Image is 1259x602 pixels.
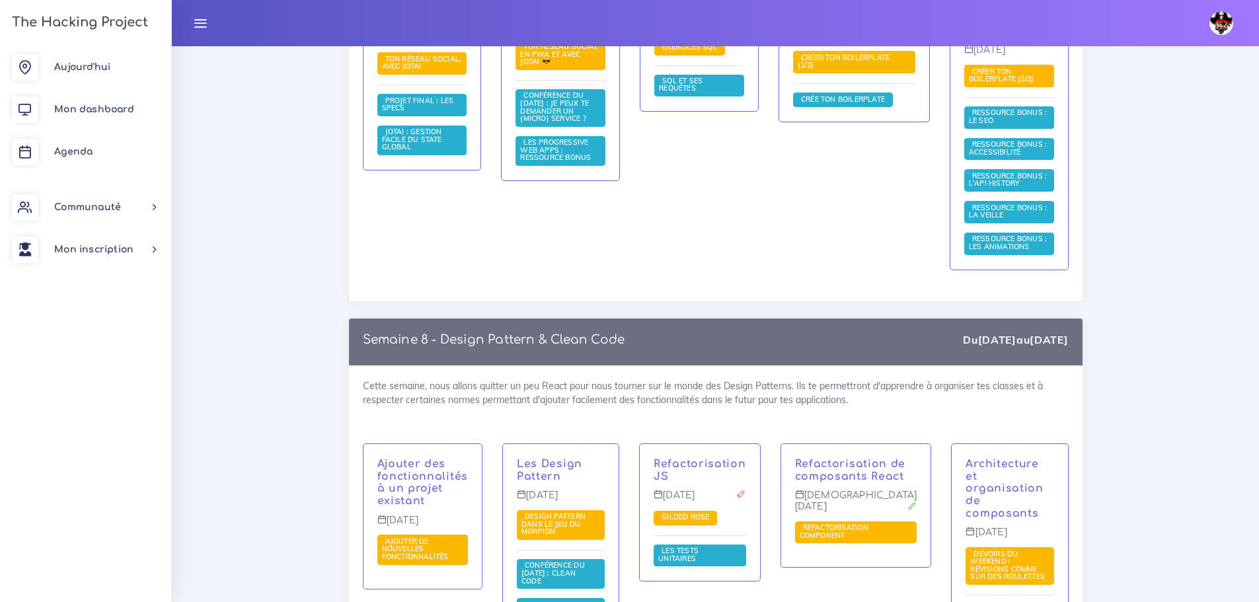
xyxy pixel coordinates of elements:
span: Design Pattern dans le jeu du Morpion [521,511,586,536]
a: Ressource Bonus : L'API History [969,172,1048,189]
span: Ressource Bonus : Le SEO [969,108,1048,125]
span: Refactorisation Component [800,523,868,540]
div: Du au [963,332,1068,348]
a: Créer ton boilerplate (1/2) [798,54,890,71]
a: Ajouter de nouvelles fonctionnalités [382,537,452,562]
p: Refactorisation JS [654,458,746,483]
span: Les tests unitaires [658,546,699,563]
p: [DATE] [964,44,1054,65]
p: [DATE] [654,490,746,511]
a: Crée ton boilerplate [798,94,888,104]
p: [DATE] [517,490,605,511]
p: Architecture et organisation de composants [966,458,1053,520]
a: Ajouter des fonctionnalités à un projet existant [377,458,469,507]
span: Ressource Bonus : Les animations [969,234,1048,251]
a: Design Pattern dans le jeu du Morpion [521,512,586,537]
span: Exercices SQL [659,42,720,52]
a: Les Design Pattern [517,458,582,482]
strong: [DATE] [978,333,1016,346]
a: Ressource Bonus : Les animations [969,235,1048,252]
span: Aujourd'hui [54,62,110,72]
p: Refactorisation de composants React [795,458,917,483]
a: Exercices SQL [659,43,720,52]
span: SQL et ses requêtes [659,76,703,93]
a: Ton réseau social en PWA et avec Jotai 😎 [520,42,598,67]
span: Jotai : gestion facile du state global [382,127,442,151]
p: [DATE] [966,527,1053,548]
a: Ressource Bonus : Accessibilité [969,140,1048,157]
a: Jotai : gestion facile du state global [382,128,442,152]
span: Mon inscription [54,245,134,254]
a: Semaine 8 - Design Pattern & Clean Code [363,333,625,346]
span: Ton réseau social en PWA et avec Jotai 😎 [520,42,598,66]
span: Créer ton boilerplate (1/2) [798,53,890,70]
span: Ressource Bonus : Accessibilité [969,139,1048,157]
span: Créer ton boilerplate (2/2) [969,67,1038,84]
span: Conférence du [DATE] : clean code [521,560,585,585]
span: Gilded Rose [658,512,712,521]
strong: [DATE] [1030,333,1068,346]
h3: The Hacking Project [8,15,148,30]
span: Conférence du [DATE] : je peux te demander un (micro) service ? [520,91,590,123]
span: Agenda [54,147,93,157]
span: Ressource Bonus : L'API History [969,171,1048,188]
a: Ressource Bonus : La veille [969,203,1048,220]
span: Ton réseau social, avec Jotai [382,54,462,71]
span: Les Progressive Web Apps : Ressource BONUS [520,137,594,162]
a: Conférence du [DATE] : clean code [521,561,585,585]
span: Communauté [54,202,121,212]
a: Conférence du [DATE] : je peux te demander un (micro) service ? [520,91,590,124]
p: [DATE] [377,515,469,536]
a: Les Progressive Web Apps : Ressource BONUS [520,138,594,163]
span: Mon dashboard [54,104,134,114]
a: Créer ton boilerplate (2/2) [969,67,1038,85]
a: SQL et ses requêtes [659,77,703,94]
a: Ton réseau social, avec Jotai [382,55,462,72]
a: Ressource Bonus : Le SEO [969,108,1048,126]
img: avatar [1209,11,1233,35]
p: [DEMOGRAPHIC_DATA][DATE] [795,490,917,522]
span: Devoirs du weekend : révisions comme sur des roulettes [970,549,1048,582]
a: Projet final : les specs [382,96,454,113]
span: Ajouter de nouvelles fonctionnalités [382,537,452,561]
